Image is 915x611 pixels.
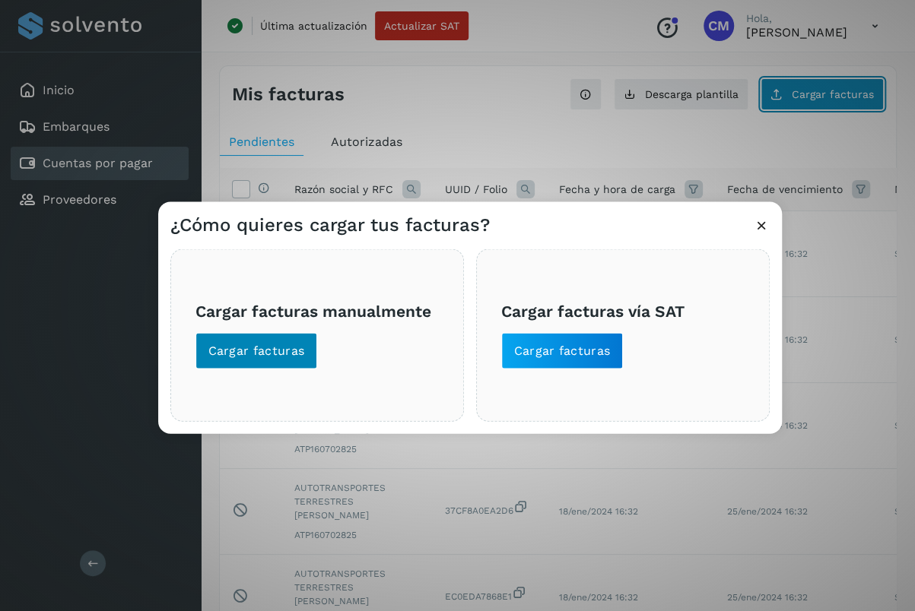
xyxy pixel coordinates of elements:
h3: Cargar facturas vía SAT [501,301,745,320]
h3: Cargar facturas manualmente [195,301,439,320]
h3: ¿Cómo quieres cargar tus facturas? [170,214,490,236]
span: Cargar facturas [514,343,611,359]
span: Cargar facturas [208,343,305,359]
button: Cargar facturas [501,333,624,369]
button: Cargar facturas [195,333,318,369]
